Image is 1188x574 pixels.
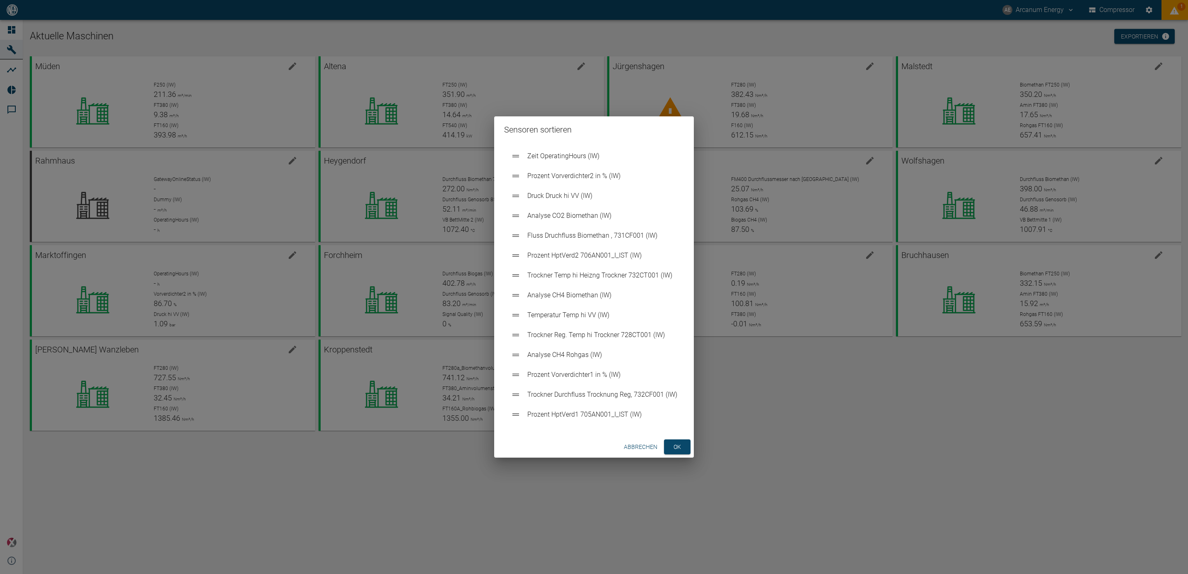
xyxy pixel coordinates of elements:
[504,246,684,265] div: Prozent HptVerd2 706AN001_I_IST (IW)
[527,270,677,280] span: Trockner Temp hi Heizng Trockner 732CT001 (IW)
[504,325,684,345] div: Trockner Reg. Temp hi Trockner 728CT001 (IW)
[504,146,684,166] div: Zeit OperatingHours (IW)
[527,251,677,260] span: Prozent HptVerd2 706AN001_I_IST (IW)
[504,345,684,365] div: Analyse CH4 Rohgas (IW)
[504,365,684,385] div: Prozent Vorverdichter1 in % (IW)
[527,330,677,340] span: Trockner Reg. Temp hi Trockner 728CT001 (IW)
[527,310,677,320] span: Temperatur Temp hi VV (IW)
[527,350,677,360] span: Analyse CH4 Rohgas (IW)
[504,385,684,405] div: Trockner Durchfluss Trocknung Reg, 732CF001 (IW)
[504,206,684,226] div: Analyse CO2 Biomethan (IW)
[504,285,684,305] div: Analyse CH4 Biomethan (IW)
[527,231,677,241] span: Fluss Druchfluss Biomethan , 731CF001 (IW)
[527,191,677,201] span: Druck Druck hi VV (IW)
[527,151,677,161] span: Zeit OperatingHours (IW)
[494,116,694,143] h2: Sensoren sortieren
[527,390,677,400] span: Trockner Durchfluss Trocknung Reg, 732CF001 (IW)
[504,405,684,424] div: Prozent HptVerd1 705AN001_I_IST (IW)
[504,166,684,186] div: Prozent Vorverdichter2 in % (IW)
[527,370,677,380] span: Prozent Vorverdichter1 in % (IW)
[504,226,684,246] div: Fluss Druchfluss Biomethan , 731CF001 (IW)
[527,171,677,181] span: Prozent Vorverdichter2 in % (IW)
[504,186,684,206] div: Druck Druck hi VV (IW)
[504,305,684,325] div: Temperatur Temp hi VV (IW)
[664,439,691,455] button: ok
[527,211,677,221] span: Analyse CO2 Biomethan (IW)
[621,439,661,455] button: Abbrechen
[504,265,684,285] div: Trockner Temp hi Heizng Trockner 732CT001 (IW)
[527,290,677,300] span: Analyse CH4 Biomethan (IW)
[527,410,677,420] span: Prozent HptVerd1 705AN001_I_IST (IW)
